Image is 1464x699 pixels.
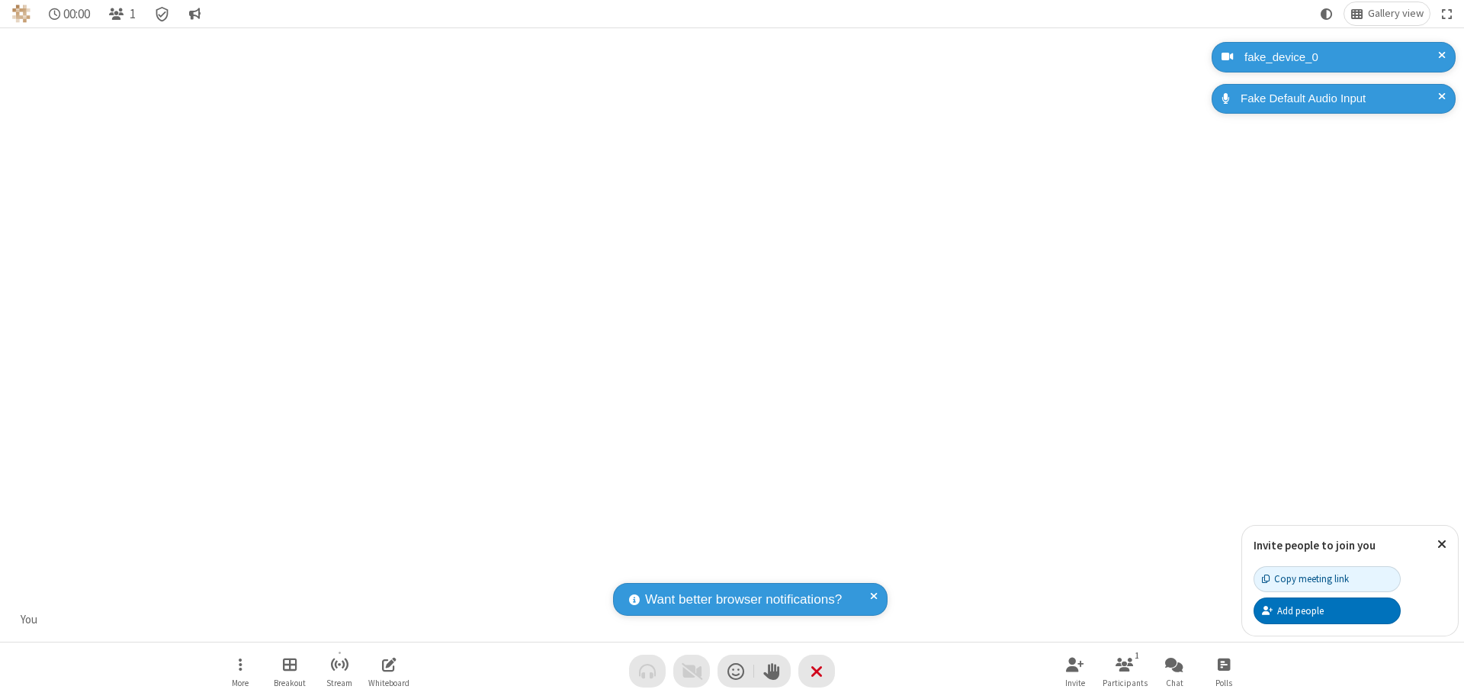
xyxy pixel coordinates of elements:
[673,655,710,688] button: Video
[1315,2,1339,25] button: Using system theme
[1131,649,1144,662] div: 1
[12,5,30,23] img: QA Selenium DO NOT DELETE OR CHANGE
[1254,566,1401,592] button: Copy meeting link
[1436,2,1459,25] button: Fullscreen
[130,7,136,21] span: 1
[798,655,835,688] button: End or leave meeting
[1368,8,1424,20] span: Gallery view
[1344,2,1430,25] button: Change layout
[1151,649,1197,693] button: Open chat
[1215,678,1232,688] span: Polls
[645,590,842,610] span: Want better browser notifications?
[63,7,90,21] span: 00:00
[629,655,666,688] button: Audio problem - check your Internet connection or call by phone
[217,649,263,693] button: Open menu
[232,678,249,688] span: More
[754,655,791,688] button: Raise hand
[15,611,43,629] div: You
[1102,649,1148,693] button: Open participant list
[102,2,142,25] button: Open participant list
[366,649,412,693] button: Open shared whiteboard
[1201,649,1247,693] button: Open poll
[316,649,362,693] button: Start streaming
[368,678,409,688] span: Whiteboard
[274,678,306,688] span: Breakout
[326,678,352,688] span: Stream
[182,2,207,25] button: Conversation
[1426,526,1458,563] button: Close popover
[148,2,177,25] div: Meeting details Encryption enabled
[267,649,313,693] button: Manage Breakout Rooms
[1065,678,1085,688] span: Invite
[1254,538,1376,552] label: Invite people to join you
[1254,598,1401,623] button: Add people
[718,655,754,688] button: Send a reaction
[43,2,97,25] div: Timer
[1052,649,1098,693] button: Invite participants (⌘+Shift+I)
[1103,678,1148,688] span: Participants
[1235,90,1444,108] div: Fake Default Audio Input
[1166,678,1183,688] span: Chat
[1262,572,1349,586] div: Copy meeting link
[1239,49,1444,66] div: fake_device_0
